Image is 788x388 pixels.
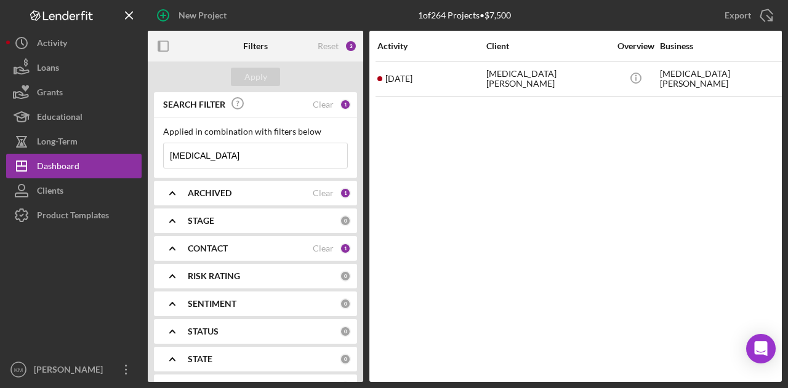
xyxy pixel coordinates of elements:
[712,3,782,28] button: Export
[14,366,23,373] text: KM
[31,357,111,385] div: [PERSON_NAME]
[340,215,351,226] div: 0
[37,129,78,157] div: Long-Term
[6,154,142,178] button: Dashboard
[188,188,231,198] b: ARCHIVED
[340,271,351,282] div: 0
[179,3,227,28] div: New Project
[37,55,59,83] div: Loans
[37,154,79,181] div: Dashboard
[340,298,351,309] div: 0
[486,41,609,51] div: Client
[385,74,412,84] time: 2025-07-17 00:07
[6,31,142,55] button: Activity
[6,129,142,154] button: Long-Term
[418,10,511,20] div: 1 of 264 Projects • $7,500
[188,299,236,309] b: SENTIMENT
[188,216,214,226] b: STAGE
[313,100,334,109] div: Clear
[37,31,67,58] div: Activity
[340,243,351,254] div: 1
[6,55,142,80] button: Loans
[163,127,348,137] div: Applied in combination with filters below
[6,80,142,105] button: Grants
[6,357,142,382] button: KM[PERSON_NAME]
[340,188,351,199] div: 1
[340,354,351,365] div: 0
[613,41,659,51] div: Overview
[660,41,783,51] div: Business
[345,40,357,52] div: 3
[313,243,334,253] div: Clear
[148,3,239,28] button: New Project
[6,105,142,129] button: Educational
[660,63,783,95] div: [MEDICAL_DATA][PERSON_NAME]
[318,41,339,51] div: Reset
[340,99,351,110] div: 1
[340,326,351,337] div: 0
[377,41,485,51] div: Activity
[188,354,212,364] b: STATE
[6,203,142,228] button: Product Templates
[163,100,225,109] b: SEARCH FILTER
[37,178,63,206] div: Clients
[231,68,280,86] button: Apply
[6,178,142,203] button: Clients
[725,3,751,28] div: Export
[188,271,240,281] b: RISK RATING
[37,80,63,108] div: Grants
[188,243,228,253] b: CONTACT
[37,203,109,231] div: Product Templates
[243,41,268,51] b: Filters
[244,68,267,86] div: Apply
[486,63,609,95] div: [MEDICAL_DATA][PERSON_NAME]
[188,327,219,336] b: STATUS
[37,105,82,132] div: Educational
[313,188,334,198] div: Clear
[746,334,776,363] div: Open Intercom Messenger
